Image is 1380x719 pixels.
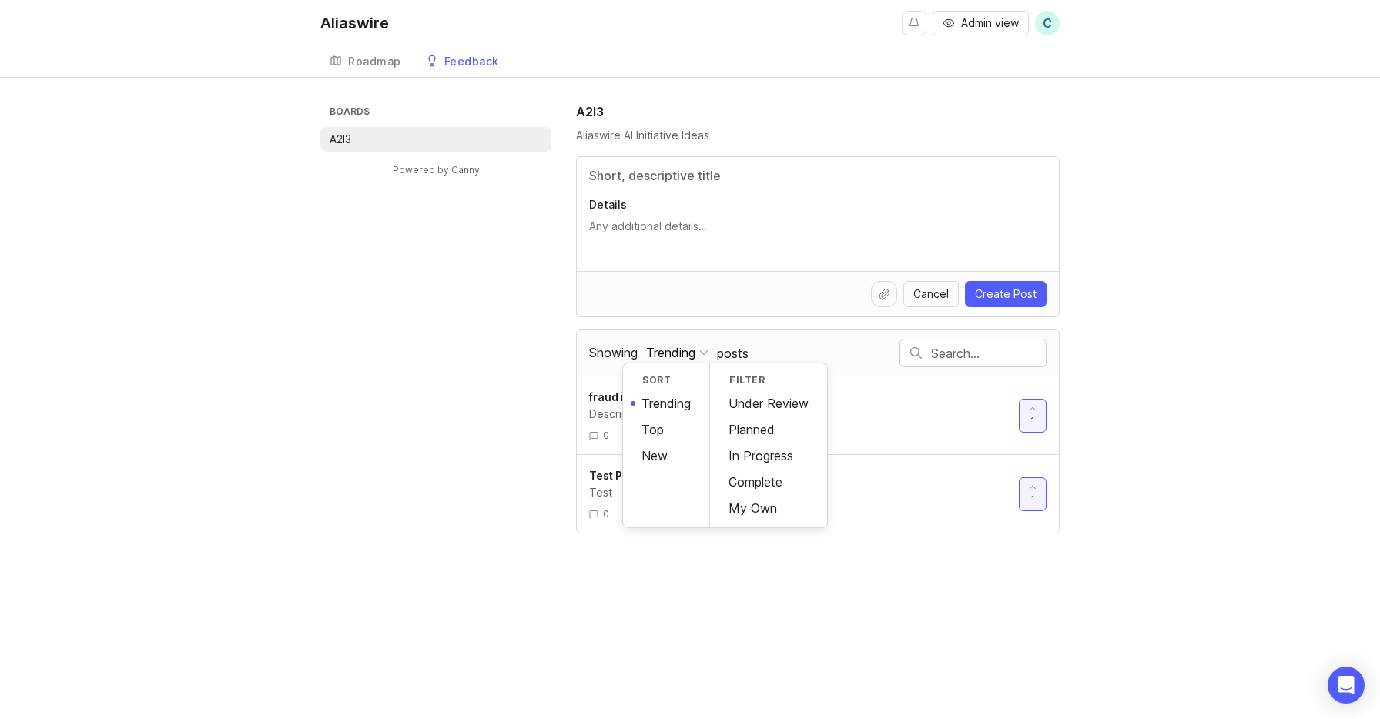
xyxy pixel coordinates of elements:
[710,495,827,521] div: My Own
[589,197,1047,212] p: Details
[710,443,827,469] div: In Progress
[589,484,1007,501] div: Test
[710,416,827,443] div: Planned
[643,343,712,363] button: Showing
[1030,414,1035,427] span: 1
[646,344,695,361] div: Trending
[975,286,1037,302] span: Create Post
[589,219,1047,249] textarea: Details
[576,102,604,121] h1: A2I3
[603,429,609,442] span: 0
[623,390,709,416] div: Trending
[1043,14,1052,32] span: C
[589,406,1007,423] div: Description
[1035,11,1060,35] button: C
[913,286,949,302] span: Cancel
[965,281,1047,307] button: Create Post
[320,127,551,152] a: A2I3
[589,390,645,403] span: fraud idea
[623,416,709,443] div: Top
[589,469,639,482] span: Test Post
[710,370,827,390] div: Filter
[1019,399,1047,433] button: 1
[710,390,827,416] div: Under Review
[320,15,389,31] div: Aliaswire
[961,15,1019,31] span: Admin view
[931,345,1046,362] input: Search…
[1019,477,1047,511] button: 1
[444,56,499,67] div: Feedback
[320,46,410,78] a: Roadmap
[390,161,482,179] a: Powered by Canny
[603,507,609,520] span: 0
[589,389,1019,442] a: fraud ideaDescription0
[327,102,551,124] h3: Boards
[1328,667,1365,704] div: Open Intercom Messenger
[623,370,709,390] div: Sort
[933,11,1029,35] button: Admin view
[589,345,638,360] span: Showing
[902,11,926,35] button: Notifications
[589,467,1019,520] a: Test PostTest0
[348,56,401,67] div: Roadmap
[1030,493,1035,506] span: 1
[710,469,827,495] div: Complete
[623,443,709,469] div: New
[330,132,351,147] p: A2I3
[576,127,1060,144] div: Aliaswire AI Initiative Ideas
[717,345,749,362] span: posts
[589,166,1047,185] input: Title
[903,281,959,307] button: Cancel
[417,46,508,78] a: Feedback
